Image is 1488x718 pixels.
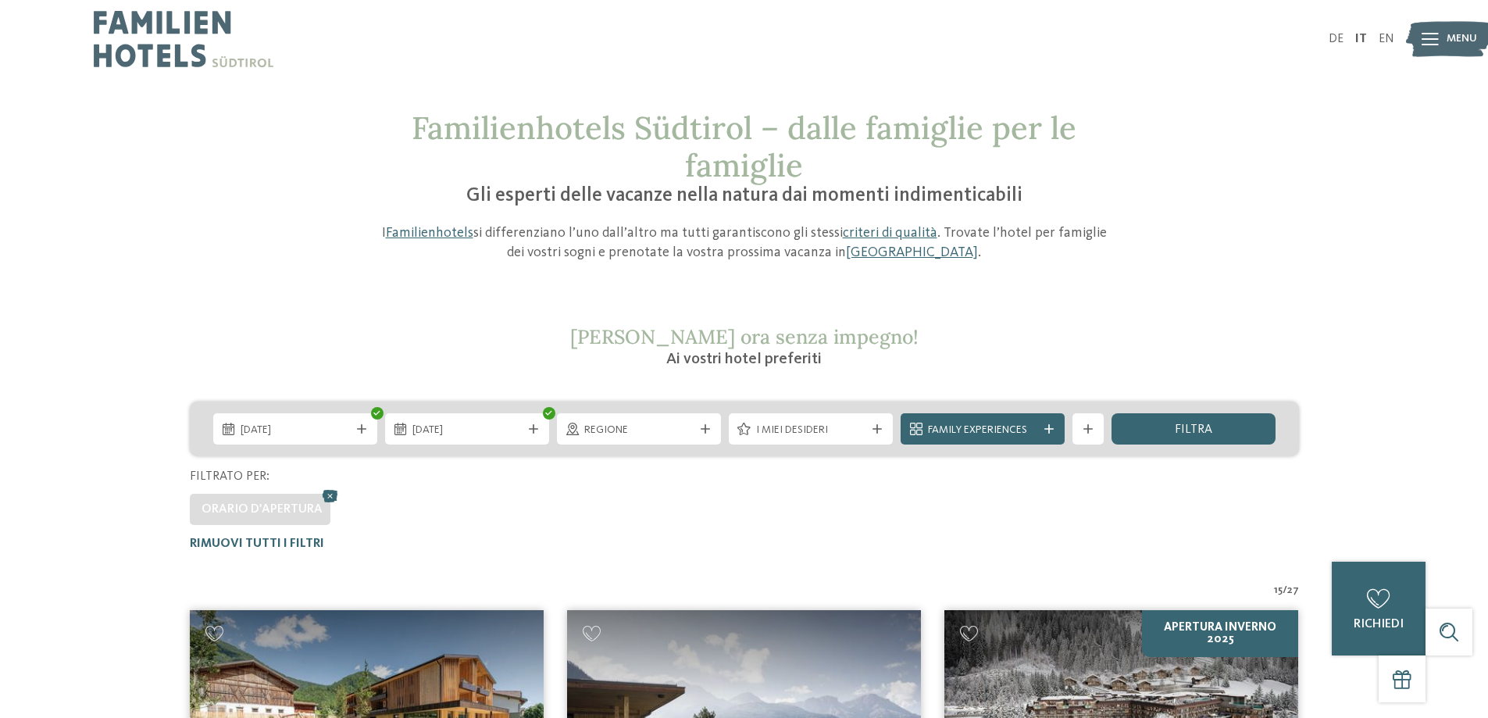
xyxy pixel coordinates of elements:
span: [DATE] [412,423,522,438]
span: filtra [1175,423,1212,436]
span: I miei desideri [756,423,865,438]
a: criteri di qualità [843,226,937,240]
span: [DATE] [241,423,350,438]
span: Rimuovi tutti i filtri [190,538,324,550]
span: Orario d'apertura [202,503,323,516]
a: Familienhotels [386,226,473,240]
a: IT [1355,33,1367,45]
span: Gli esperti delle vacanze nella natura dai momenti indimenticabili [466,186,1022,205]
span: Family Experiences [928,423,1037,438]
span: 27 [1287,583,1299,598]
a: [GEOGRAPHIC_DATA] [846,245,978,259]
span: Filtrato per: [190,470,269,483]
p: I si differenziano l’uno dall’altro ma tutti garantiscono gli stessi . Trovate l’hotel per famigl... [373,223,1115,263]
a: richiedi [1332,562,1426,655]
span: Menu [1447,31,1477,47]
span: richiedi [1354,618,1404,630]
span: / [1283,583,1287,598]
a: DE [1329,33,1343,45]
span: Familienhotels Südtirol – dalle famiglie per le famiglie [412,108,1076,185]
span: 15 [1274,583,1283,598]
a: EN [1379,33,1394,45]
span: Regione [584,423,694,438]
span: [PERSON_NAME] ora senza impegno! [570,324,919,349]
span: Ai vostri hotel preferiti [666,352,822,367]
